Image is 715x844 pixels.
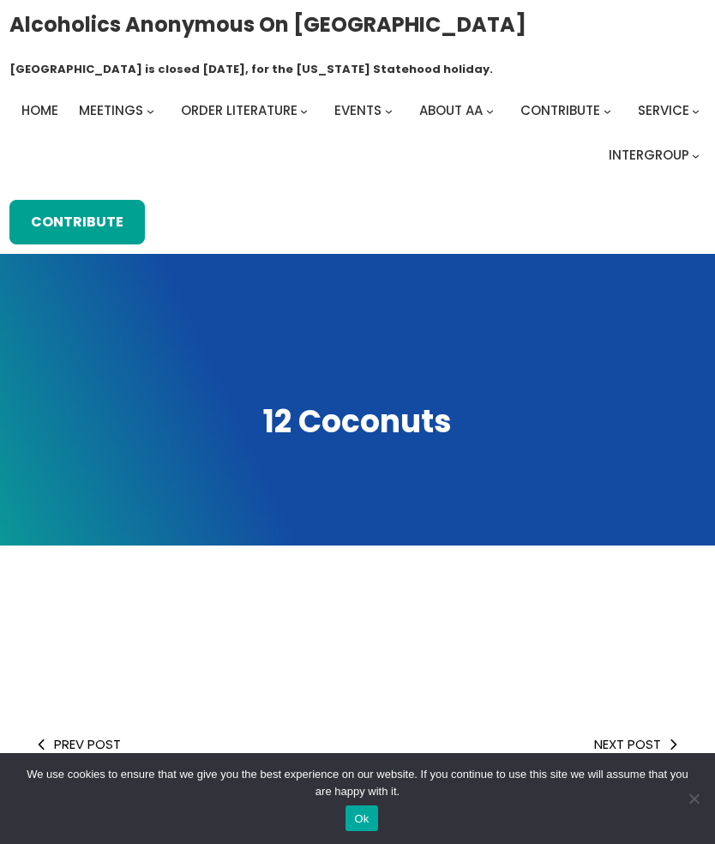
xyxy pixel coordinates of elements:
[300,107,308,115] button: Order Literature submenu
[385,107,393,115] button: Events submenu
[692,107,700,115] button: Service submenu
[685,790,702,807] span: No
[609,146,689,164] span: Intergroup
[345,805,377,831] button: Ok
[334,101,382,119] span: Events
[181,101,297,119] span: Order Literature
[638,99,689,123] a: Service
[692,152,700,160] button: Intergroup submenu
[419,99,483,123] a: About AA
[9,200,145,244] a: Contribute
[36,735,330,780] a: Prev Post A Spiritual Awakening
[520,99,600,123] a: Contribute
[26,766,689,800] span: We use cookies to ensure that we give you the best experience on our website. If you continue to ...
[15,401,700,443] h1: 12 Coconuts
[9,6,526,43] a: Alcoholics Anonymous on [GEOGRAPHIC_DATA]
[9,99,706,167] nav: Intergroup
[604,107,611,115] button: Contribute submenu
[385,735,679,753] span: Next Post
[79,101,143,119] span: Meetings
[520,101,600,119] span: Contribute
[638,101,689,119] span: Service
[21,101,58,119] span: Home
[9,61,493,78] h1: [GEOGRAPHIC_DATA] is closed [DATE], for the [US_STATE] Statehood holiday.
[419,101,483,119] span: About AA
[486,107,494,115] button: About AA submenu
[609,143,689,167] a: Intergroup
[79,99,143,123] a: Meetings
[21,99,58,123] a: Home
[147,107,154,115] button: Meetings submenu
[334,99,382,123] a: Events
[36,735,330,753] span: Prev Post
[385,735,679,780] a: Next Post [US_STATE] Online Meetings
